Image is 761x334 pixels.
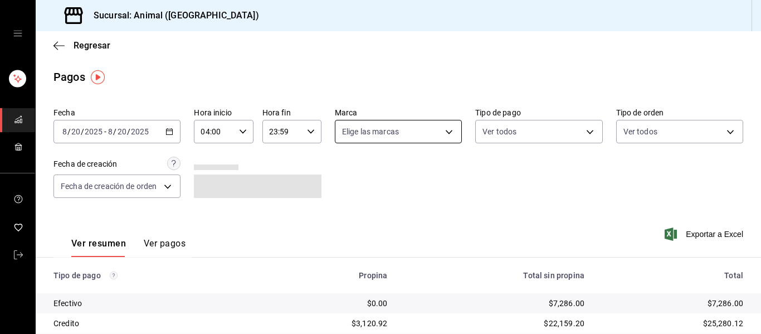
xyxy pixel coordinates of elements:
[71,238,186,257] div: navigation tabs
[271,318,388,329] div: $3,120.92
[53,158,117,170] div: Fecha de creación
[482,126,516,137] span: Ver todos
[104,127,106,136] span: -
[405,271,584,280] div: Total sin propina
[91,70,105,84] img: Tooltip marker
[113,127,116,136] span: /
[81,127,84,136] span: /
[53,271,253,280] div: Tipo de pago
[53,318,253,329] div: Credito
[67,127,71,136] span: /
[144,238,186,257] button: Ver pagos
[53,69,85,85] div: Pagos
[602,298,743,309] div: $7,286.00
[475,109,602,117] label: Tipo de pago
[262,109,321,117] label: Hora fin
[194,109,253,117] label: Hora inicio
[602,271,743,280] div: Total
[342,126,399,137] span: Elige las marcas
[117,127,127,136] input: --
[271,271,388,280] div: Propina
[71,127,81,136] input: --
[84,127,103,136] input: ----
[110,272,118,279] svg: Los pagos realizados con Pay y otras terminales son montos brutos.
[602,318,743,329] div: $25,280.12
[616,109,743,117] label: Tipo de orden
[108,127,113,136] input: --
[335,109,462,117] label: Marca
[127,127,130,136] span: /
[53,298,253,309] div: Efectivo
[53,40,110,51] button: Regresar
[85,9,259,22] h3: Sucursal: Animal ([GEOGRAPHIC_DATA])
[130,127,149,136] input: ----
[405,298,584,309] div: $7,286.00
[623,126,657,137] span: Ver todos
[74,40,110,51] span: Regresar
[53,109,181,117] label: Fecha
[61,181,157,192] span: Fecha de creación de orden
[62,127,67,136] input: --
[71,238,126,257] button: Ver resumen
[405,318,584,329] div: $22,159.20
[13,29,22,38] button: open drawer
[667,227,743,241] button: Exportar a Excel
[271,298,388,309] div: $0.00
